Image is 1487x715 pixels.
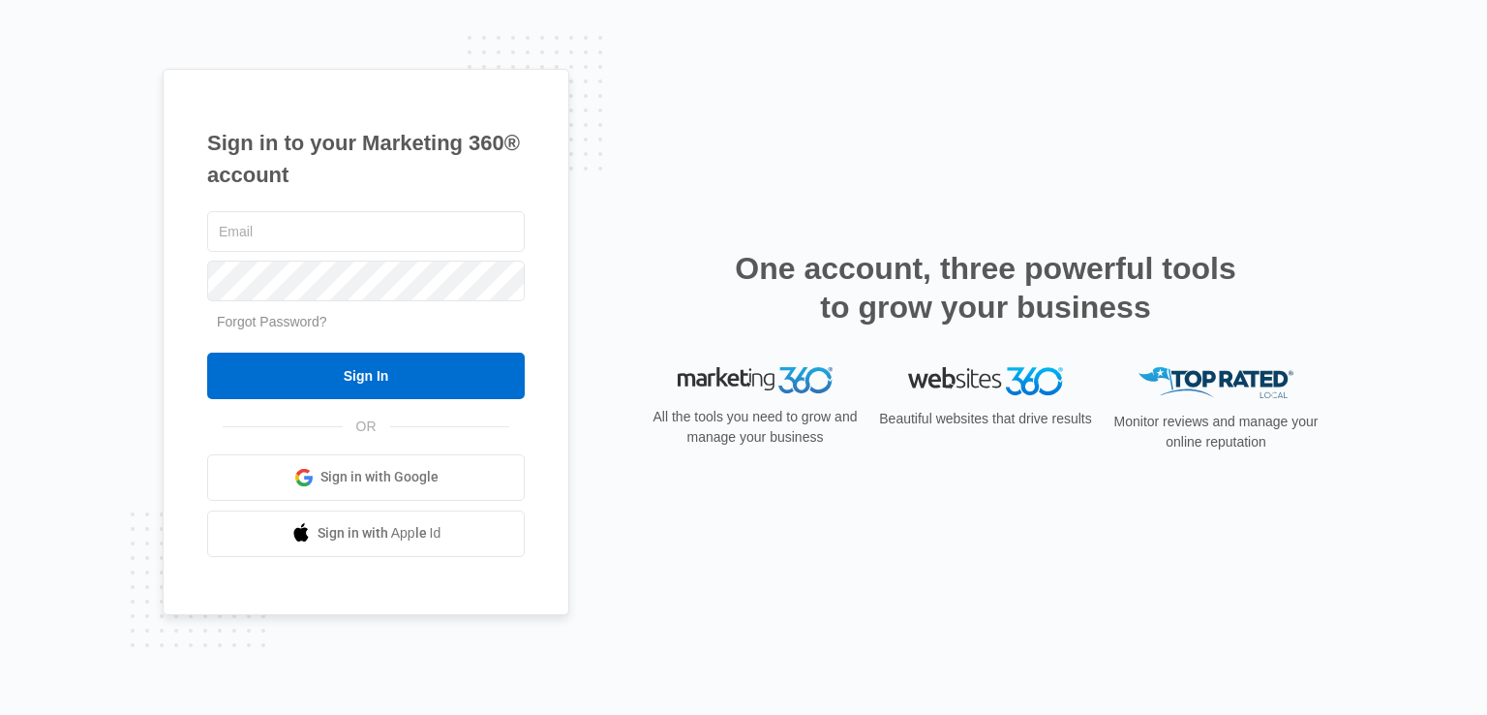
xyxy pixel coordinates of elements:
[320,467,439,487] span: Sign in with Google
[217,314,327,329] a: Forgot Password?
[729,249,1242,326] h2: One account, three powerful tools to grow your business
[207,211,525,252] input: Email
[908,367,1063,395] img: Websites 360
[877,409,1094,429] p: Beautiful websites that drive results
[678,367,833,394] img: Marketing 360
[647,407,864,448] p: All the tools you need to grow and manage your business
[207,454,525,501] a: Sign in with Google
[343,417,390,437] span: OR
[1108,412,1324,452] p: Monitor reviews and manage your online reputation
[207,511,525,557] a: Sign in with Apple Id
[207,353,525,399] input: Sign In
[318,523,441,544] span: Sign in with Apple Id
[207,127,525,191] h1: Sign in to your Marketing 360® account
[1138,367,1293,399] img: Top Rated Local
